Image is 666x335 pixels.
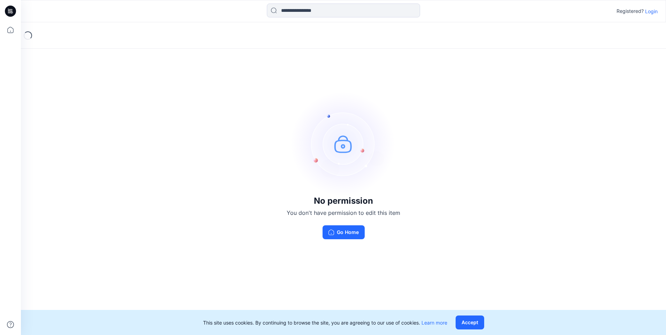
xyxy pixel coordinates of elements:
p: You don't have permission to edit this item [287,209,400,217]
button: Accept [456,315,484,329]
img: no-perm.svg [291,92,396,196]
a: Learn more [421,320,447,326]
p: This site uses cookies. By continuing to browse the site, you are agreeing to our use of cookies. [203,319,447,326]
p: Registered? [617,7,644,15]
button: Go Home [323,225,365,239]
h3: No permission [287,196,400,206]
p: Login [645,8,658,15]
